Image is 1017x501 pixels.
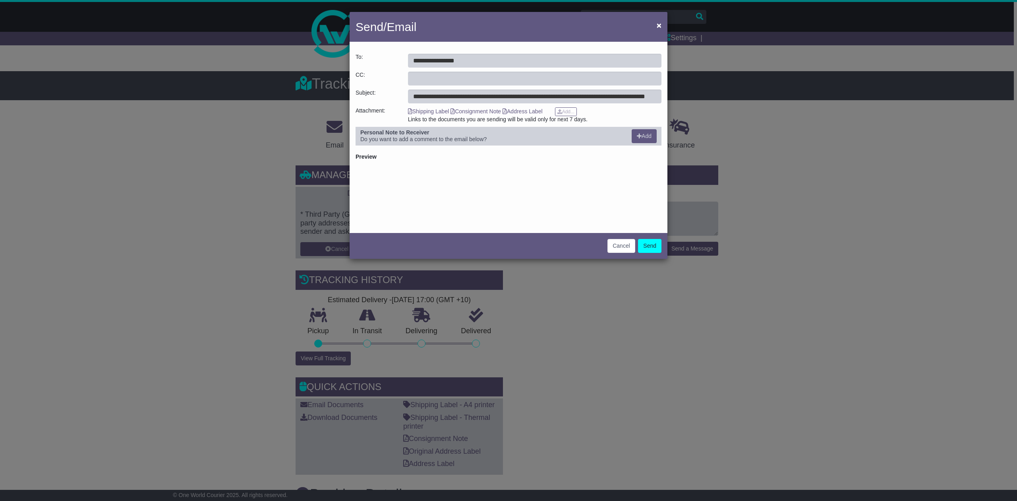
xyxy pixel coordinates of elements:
[352,72,404,85] div: CC:
[408,108,449,115] a: Shipping Label
[632,129,657,143] button: Add
[352,54,404,68] div: To:
[450,108,501,115] a: Consignment Note
[352,107,404,123] div: Attachment:
[408,116,661,123] div: Links to the documents you are sending will be valid only for next 7 days.
[555,107,577,116] a: Add...
[503,108,543,115] a: Address Label
[653,17,665,33] button: Close
[607,239,635,253] button: Cancel
[352,89,404,103] div: Subject:
[356,18,416,36] h4: Send/Email
[360,129,624,136] div: Personal Note to Receiver
[356,153,661,160] div: Preview
[356,129,628,143] div: Do you want to add a comment to the email below?
[657,21,661,30] span: ×
[638,239,661,253] button: Send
